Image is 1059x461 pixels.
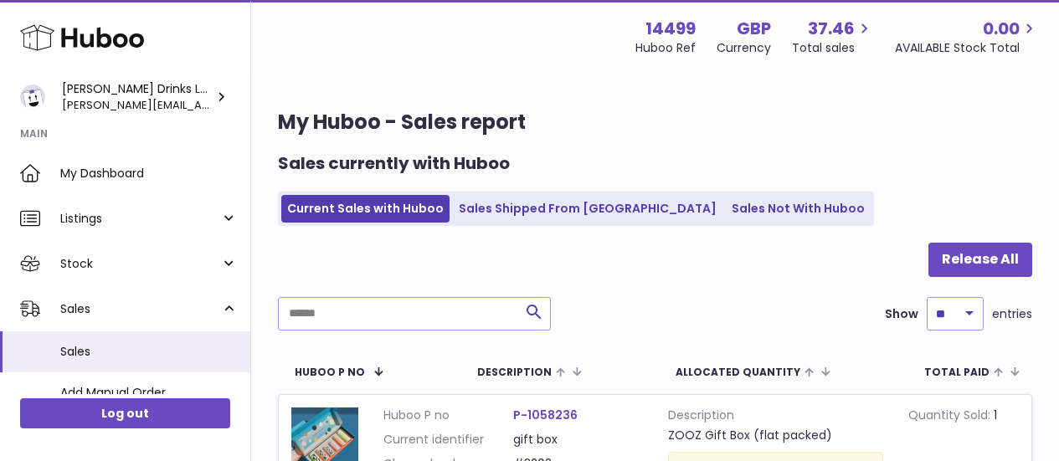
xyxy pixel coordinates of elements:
[717,40,771,56] div: Currency
[645,18,696,40] strong: 14499
[20,398,230,428] a: Log out
[513,407,578,423] a: P-1058236
[668,428,884,443] div: ZOOZ Gift Box (flat packed)
[60,166,238,182] span: My Dashboard
[928,243,1032,277] button: Release All
[668,407,884,428] strong: Description
[676,366,800,377] span: ALLOCATED Quantity
[62,96,339,113] span: [PERSON_NAME][EMAIL_ADDRESS][DOMAIN_NAME]
[60,301,220,317] span: Sales
[60,344,238,360] span: Sales
[281,195,450,223] a: Current Sales with Huboo
[60,256,220,272] span: Stock
[383,432,513,448] dt: Current identifier
[477,366,552,377] span: Description
[635,40,696,56] div: Huboo Ref
[992,306,1032,322] span: entries
[983,18,1020,40] span: 0.00
[513,432,643,448] dd: gift box
[295,366,365,377] span: Huboo P no
[726,195,871,223] a: Sales Not With Huboo
[60,211,220,227] span: Listings
[885,306,918,322] label: Show
[908,407,994,428] strong: Quantity Sold
[60,385,238,401] span: Add Manual Order
[383,407,513,423] dt: Huboo P no
[895,18,1039,56] a: 0.00 AVAILABLE Stock Total
[924,366,990,377] span: Total paid
[278,109,1032,136] h1: My Huboo - Sales report
[895,40,1039,56] span: AVAILABLE Stock Total
[453,195,722,223] a: Sales Shipped From [GEOGRAPHIC_DATA]
[737,18,771,40] strong: GBP
[278,152,510,175] h2: Sales currently with Huboo
[792,40,874,56] span: Total sales
[62,81,213,113] div: [PERSON_NAME] Drinks LTD (t/a Zooz)
[792,18,874,56] a: 37.46 Total sales
[808,18,855,40] span: 37.46
[20,85,45,110] img: daniel@zoosdrinks.com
